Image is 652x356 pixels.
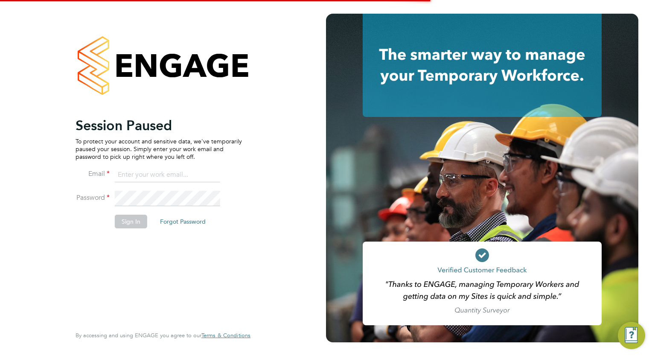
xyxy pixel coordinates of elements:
[115,215,147,228] button: Sign In
[618,322,645,349] button: Engage Resource Center
[115,167,220,183] input: Enter your work email...
[76,169,110,178] label: Email
[153,215,212,228] button: Forgot Password
[76,332,250,339] span: By accessing and using ENGAGE you agree to our
[76,137,242,161] p: To protect your account and sensitive data, we've temporarily paused your session. Simply enter y...
[201,332,250,339] a: Terms & Conditions
[76,193,110,202] label: Password
[76,117,242,134] h2: Session Paused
